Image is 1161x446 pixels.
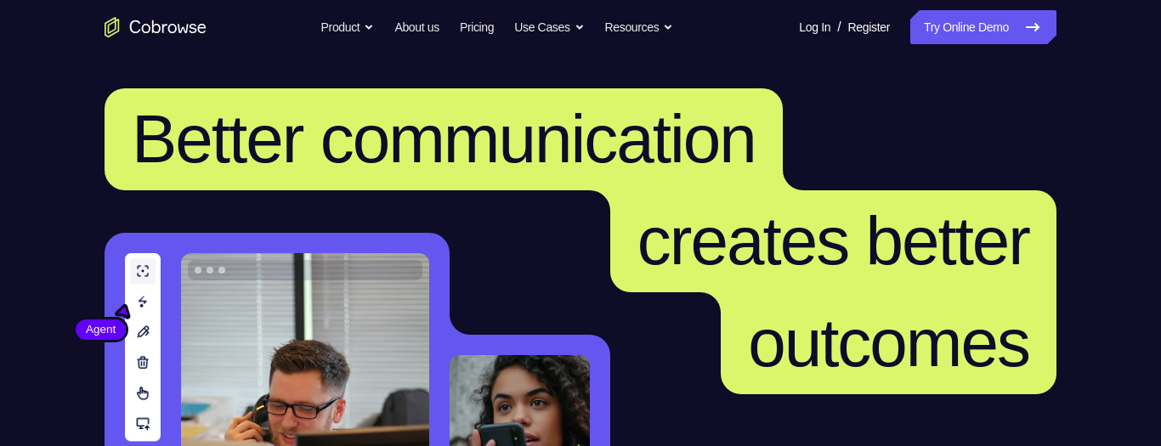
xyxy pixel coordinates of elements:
a: Pricing [460,10,494,44]
button: Resources [605,10,674,44]
button: Use Cases [514,10,584,44]
a: Go to the home page [105,17,207,37]
span: creates better [637,203,1029,279]
span: / [837,17,841,37]
a: Try Online Demo [910,10,1056,44]
span: outcomes [748,305,1029,381]
button: Product [321,10,375,44]
a: Register [848,10,890,44]
a: About us [394,10,439,44]
span: Better communication [132,101,756,177]
a: Log In [799,10,830,44]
